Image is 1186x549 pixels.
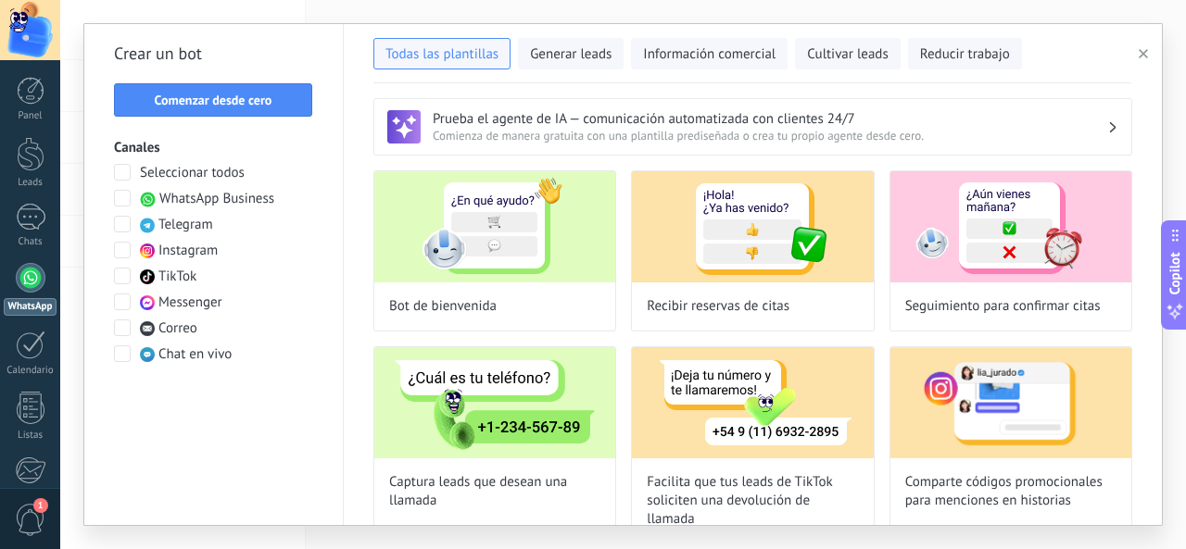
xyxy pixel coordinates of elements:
button: Generar leads [518,38,624,69]
span: Información comercial [643,45,776,64]
div: Chats [4,236,57,248]
span: 1 [33,498,48,513]
span: WhatsApp Business [159,190,274,208]
span: Captura leads que desean una llamada [389,473,600,510]
span: Reducir trabajo [920,45,1010,64]
img: Facilita que tus leads de TikTok soliciten una devolución de llamada [632,347,873,458]
span: Bot de bienvenida [389,297,497,316]
span: Facilita que tus leads de TikTok soliciten una devolución de llamada [647,473,858,529]
span: Seguimiento para confirmar citas [905,297,1101,316]
span: Comienza de manera gratuita con una plantilla prediseñada o crea tu propio agente desde cero. [433,128,1107,143]
img: Captura leads que desean una llamada [374,347,615,458]
button: Reducir trabajo [908,38,1022,69]
span: Correo [158,319,197,338]
span: Comenzar desde cero [155,94,272,106]
div: WhatsApp [4,298,57,316]
div: Listas [4,430,57,442]
img: Comparte códigos promocionales para menciones en historias [890,347,1131,458]
h3: Prueba el agente de IA — comunicación automatizada con clientes 24/7 [433,110,1107,128]
span: Todas las plantillas [385,45,498,64]
button: Cultivar leads [795,38,900,69]
div: Calendario [4,365,57,377]
div: Leads [4,177,57,189]
button: Comenzar desde cero [114,83,312,117]
img: Seguimiento para confirmar citas [890,171,1131,282]
span: Recibir reservas de citas [647,297,789,316]
span: Generar leads [530,45,612,64]
span: Instagram [158,242,218,260]
span: Messenger [158,293,222,312]
img: Bot de bienvenida [374,171,615,282]
span: Copilot [1166,252,1184,294]
span: Seleccionar todos [140,164,245,182]
h2: Crear un bot [114,39,313,69]
h3: Canales [114,139,313,156]
span: Telegram [158,216,213,234]
div: Panel [4,110,57,122]
span: Chat en vivo [158,345,232,364]
button: Todas las plantillas [373,38,511,69]
span: Comparte códigos promocionales para menciones en historias [905,473,1117,510]
button: Información comercial [631,38,788,69]
span: TikTok [158,268,196,286]
img: Recibir reservas de citas [632,171,873,282]
span: Cultivar leads [807,45,888,64]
